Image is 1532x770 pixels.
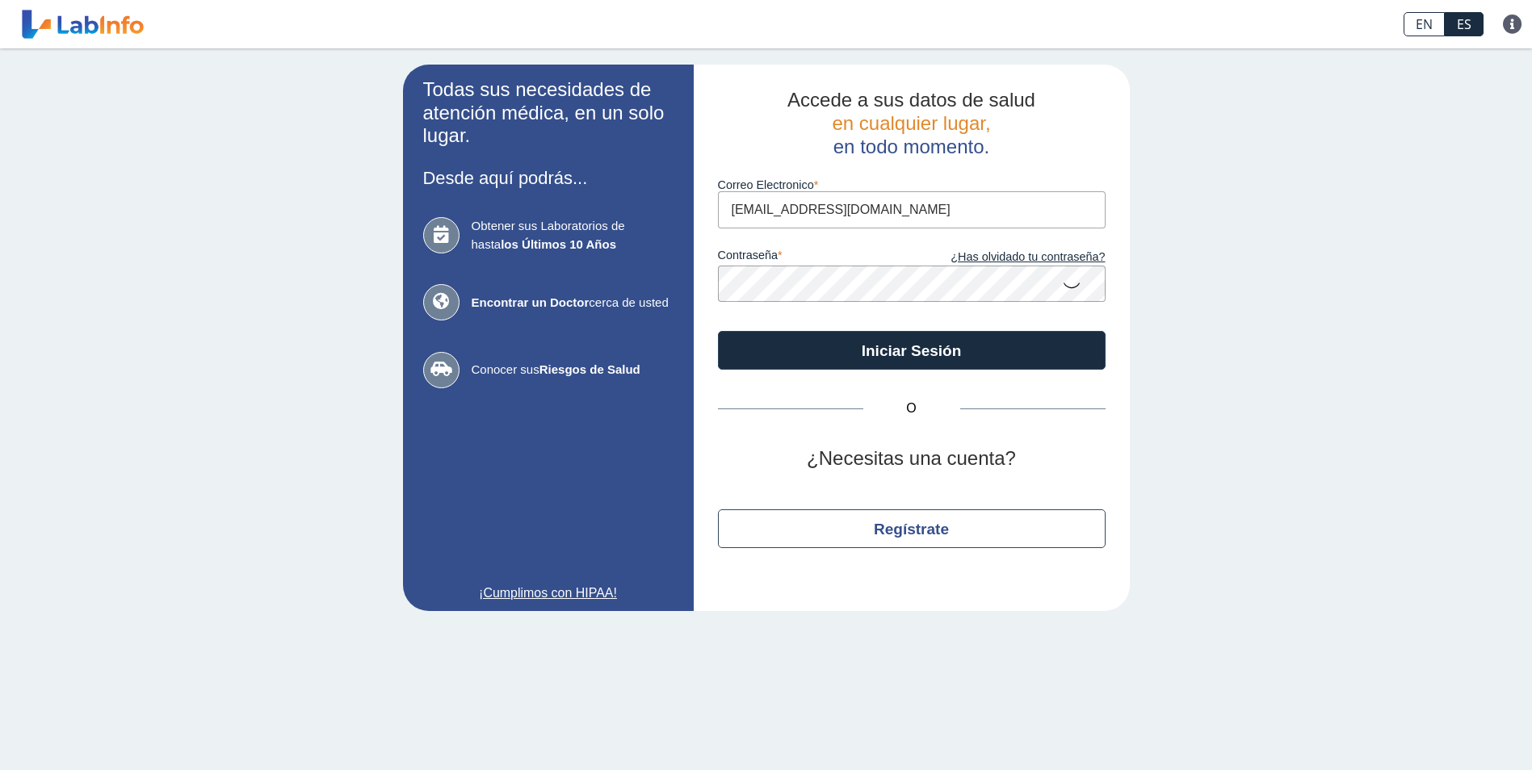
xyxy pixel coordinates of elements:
h3: Desde aquí podrás... [423,168,674,188]
a: EN [1404,12,1445,36]
span: cerca de usted [472,294,674,312]
span: Accede a sus datos de salud [787,89,1035,111]
h2: ¿Necesitas una cuenta? [718,447,1106,471]
a: ¡Cumplimos con HIPAA! [423,584,674,603]
span: Conocer sus [472,361,674,379]
label: Correo Electronico [718,178,1106,191]
span: en todo momento. [833,136,989,157]
span: en cualquier lugar, [832,112,990,134]
label: contraseña [718,249,912,266]
b: Encontrar un Doctor [472,295,590,309]
b: Riesgos de Salud [539,362,640,376]
b: los Últimos 10 Años [501,237,616,251]
span: O [863,399,960,418]
button: Regístrate [718,509,1106,548]
span: Obtener sus Laboratorios de hasta [472,217,674,253]
h2: Todas sus necesidades de atención médica, en un solo lugar. [423,78,674,148]
a: ES [1445,12,1484,36]
a: ¿Has olvidado tu contraseña? [912,249,1106,266]
button: Iniciar Sesión [718,331,1106,370]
